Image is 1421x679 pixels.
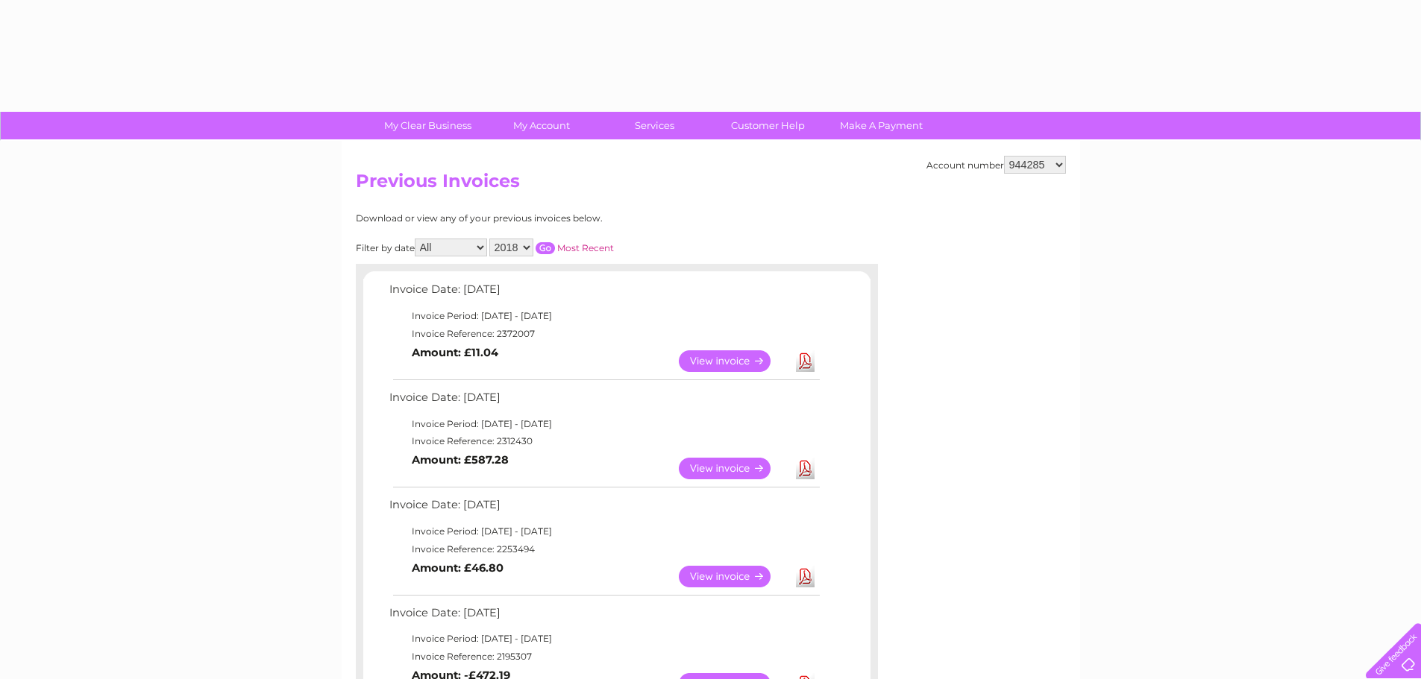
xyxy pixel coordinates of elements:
[796,350,815,372] a: Download
[386,630,822,648] td: Invoice Period: [DATE] - [DATE]
[926,156,1066,174] div: Account number
[412,453,509,467] b: Amount: £587.28
[386,603,822,631] td: Invoice Date: [DATE]
[593,112,716,139] a: Services
[412,561,504,575] b: Amount: £46.80
[820,112,943,139] a: Make A Payment
[386,522,822,540] td: Invoice Period: [DATE] - [DATE]
[386,415,822,433] td: Invoice Period: [DATE] - [DATE]
[386,495,822,522] td: Invoice Date: [DATE]
[386,307,822,325] td: Invoice Period: [DATE] - [DATE]
[386,540,822,558] td: Invoice Reference: 2253494
[356,171,1066,199] h2: Previous Invoices
[679,458,788,479] a: View
[679,566,788,587] a: View
[557,242,614,253] a: Most Recent
[796,566,815,587] a: Download
[386,648,822,666] td: Invoice Reference: 2195307
[386,432,822,450] td: Invoice Reference: 2312430
[356,213,747,224] div: Download or view any of your previous invoices below.
[386,388,822,415] td: Invoice Date: [DATE]
[480,112,603,139] a: My Account
[796,458,815,479] a: Download
[386,325,822,343] td: Invoice Reference: 2372007
[412,346,498,359] b: Amount: £11.04
[366,112,489,139] a: My Clear Business
[706,112,829,139] a: Customer Help
[386,280,822,307] td: Invoice Date: [DATE]
[356,239,747,256] div: Filter by date
[679,350,788,372] a: View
